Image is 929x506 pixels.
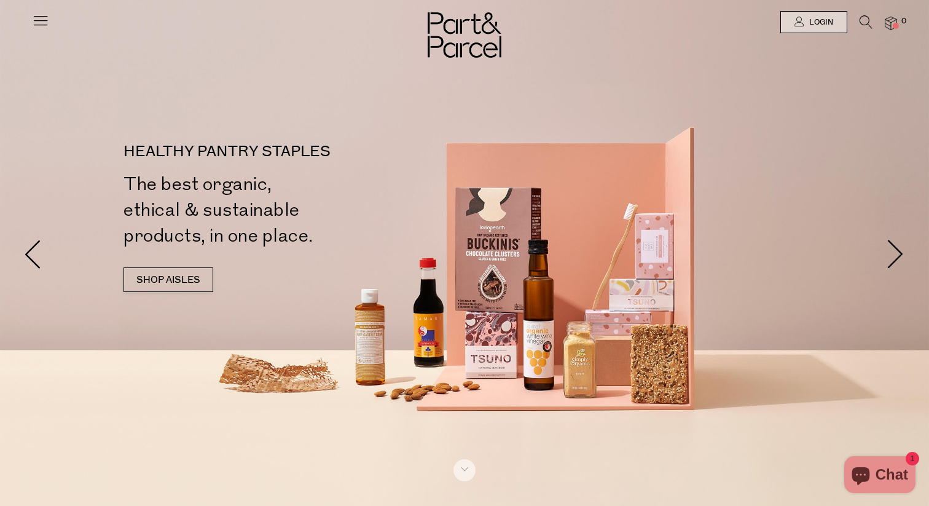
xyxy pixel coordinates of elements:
[806,17,833,28] span: Login
[885,17,897,30] a: 0
[123,267,213,292] a: SHOP AISLES
[123,172,469,249] h2: The best organic, ethical & sustainable products, in one place.
[898,16,909,27] span: 0
[428,12,501,58] img: Part&Parcel
[123,144,469,159] p: HEALTHY PANTRY STAPLES
[841,456,919,496] inbox-online-store-chat: Shopify online store chat
[780,11,847,33] a: Login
